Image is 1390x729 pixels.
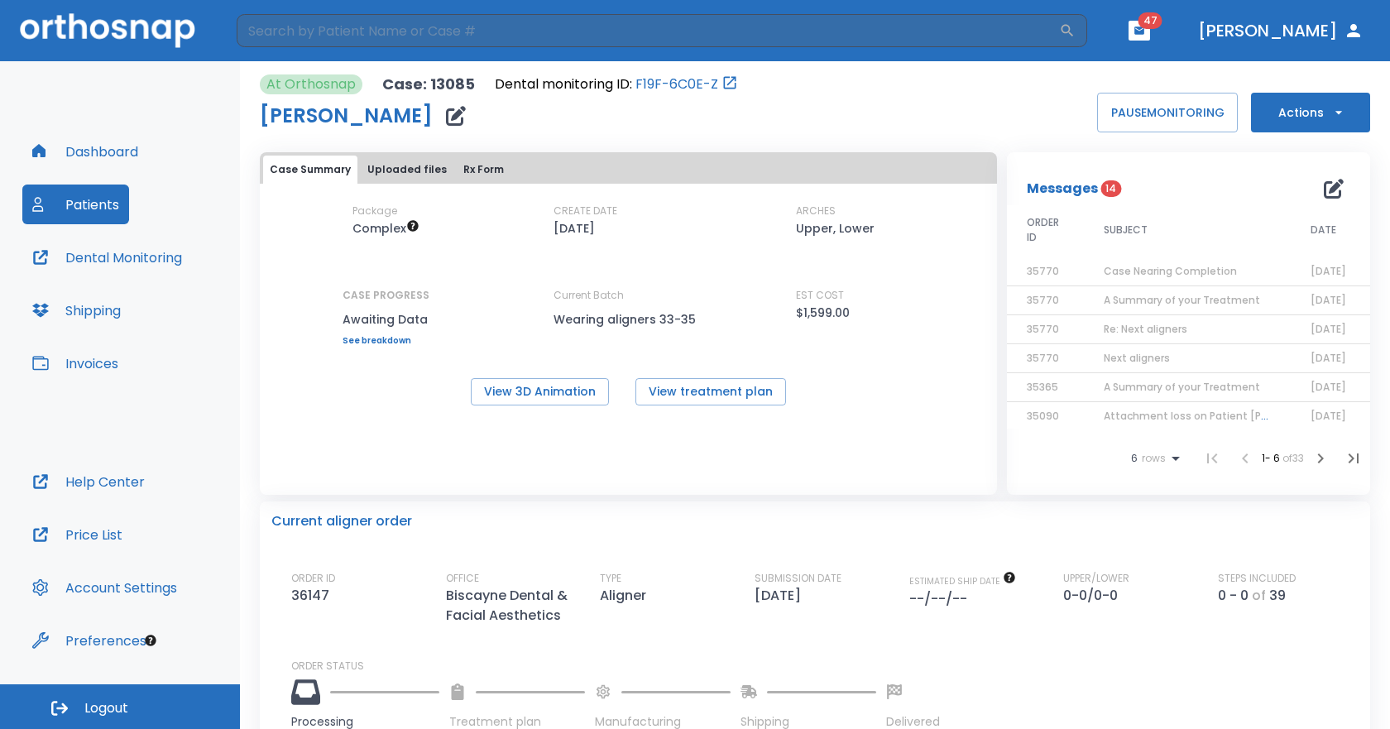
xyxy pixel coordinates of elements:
p: Biscayne Dental & Facial Aesthetics [446,586,587,626]
p: TYPE [600,571,621,586]
span: Case Nearing Completion [1104,264,1237,278]
input: Search by Patient Name or Case # [237,14,1059,47]
span: 1 - 6 [1262,451,1282,465]
button: Rx Form [457,156,510,184]
span: 35770 [1027,351,1059,365]
p: SUBMISSION DATE [755,571,841,586]
span: Logout [84,699,128,717]
p: EST COST [796,288,844,303]
button: Dashboard [22,132,148,171]
span: of 33 [1282,451,1304,465]
span: 47 [1138,12,1162,29]
p: Dental monitoring ID: [495,74,632,94]
p: 39 [1269,586,1286,606]
span: A Summary of your Treatment [1104,380,1260,394]
span: A Summary of your Treatment [1104,293,1260,307]
button: Shipping [22,290,131,330]
span: [DATE] [1311,264,1346,278]
span: 14 [1100,180,1121,197]
span: [DATE] [1311,351,1346,365]
p: STEPS INCLUDED [1218,571,1296,586]
p: CREATE DATE [554,204,617,218]
span: 6 [1131,453,1138,464]
button: Actions [1251,93,1370,132]
button: Preferences [22,621,156,660]
span: SUBJECT [1104,223,1148,237]
span: DATE [1311,223,1336,237]
button: Invoices [22,343,128,383]
span: [DATE] [1311,293,1346,307]
span: 35090 [1027,409,1059,423]
span: Re: Next aligners [1104,322,1187,336]
span: [DATE] [1311,322,1346,336]
button: Patients [22,185,129,224]
p: 0 - 0 [1218,586,1249,606]
p: [DATE] [755,586,808,606]
p: ARCHES [796,204,836,218]
p: Aligner [600,586,653,606]
span: 35770 [1027,322,1059,336]
a: See breakdown [343,336,429,346]
p: Awaiting Data [343,309,429,329]
span: 35770 [1027,293,1059,307]
div: Open patient in dental monitoring portal [495,74,738,94]
p: At Orthosnap [266,74,356,94]
button: Case Summary [263,156,357,184]
p: of [1252,586,1266,606]
span: 35770 [1027,264,1059,278]
button: Dental Monitoring [22,237,192,277]
p: Wearing aligners 33-35 [554,309,702,329]
p: [DATE] [554,218,595,238]
span: Attachment loss on Patient [PERSON_NAME] [1104,409,1332,423]
div: Tooltip anchor [143,633,158,648]
button: Help Center [22,462,155,501]
button: View treatment plan [635,378,786,405]
span: 35365 [1027,380,1058,394]
button: [PERSON_NAME] [1191,16,1370,46]
button: Account Settings [22,568,187,607]
span: Next aligners [1104,351,1170,365]
p: ORDER ID [291,571,335,586]
span: Up to 50 Steps (100 aligners) [352,220,419,237]
p: UPPER/LOWER [1063,571,1129,586]
p: $1,599.00 [796,303,850,323]
p: Messages [1027,179,1098,199]
span: [DATE] [1311,409,1346,423]
p: Case: 13085 [382,74,475,94]
span: [DATE] [1311,380,1346,394]
a: F19F-6C0E-Z [635,74,718,94]
h1: [PERSON_NAME] [260,106,433,126]
button: Uploaded files [361,156,453,184]
img: Orthosnap [20,13,195,47]
p: 36147 [291,586,336,606]
p: ORDER STATUS [291,659,1359,674]
button: PAUSEMONITORING [1097,93,1238,132]
p: 0-0/0-0 [1063,586,1124,606]
button: View 3D Animation [471,378,609,405]
p: Current Batch [554,288,702,303]
span: rows [1138,453,1166,464]
div: tabs [263,156,994,184]
p: --/--/-- [909,589,974,609]
span: ORDER ID [1027,215,1064,245]
p: OFFICE [446,571,479,586]
button: Price List [22,515,132,554]
p: CASE PROGRESS [343,288,429,303]
p: Package [352,204,397,218]
span: The date will be available after approving treatment plan [909,575,1016,588]
p: Upper, Lower [796,218,875,238]
p: Current aligner order [271,511,412,531]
